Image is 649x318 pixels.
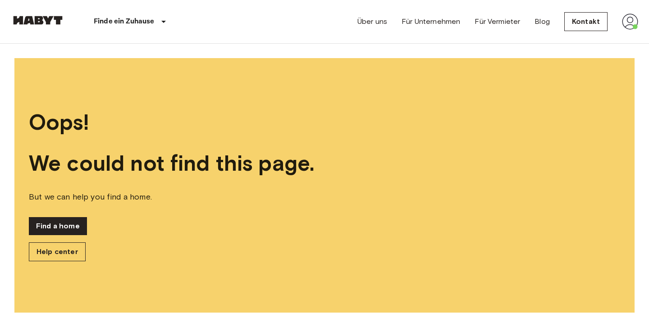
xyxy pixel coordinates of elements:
[29,150,620,177] span: We could not find this page.
[402,16,460,27] a: Für Unternehmen
[535,16,550,27] a: Blog
[622,14,638,30] img: avatar
[29,242,86,261] a: Help center
[29,217,87,235] a: Find a home
[475,16,520,27] a: Für Vermieter
[564,12,608,31] a: Kontakt
[357,16,387,27] a: Über uns
[29,109,620,136] span: Oops!
[29,191,620,203] span: But we can help you find a home.
[94,16,155,27] p: Finde ein Zuhause
[11,16,65,25] img: Habyt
